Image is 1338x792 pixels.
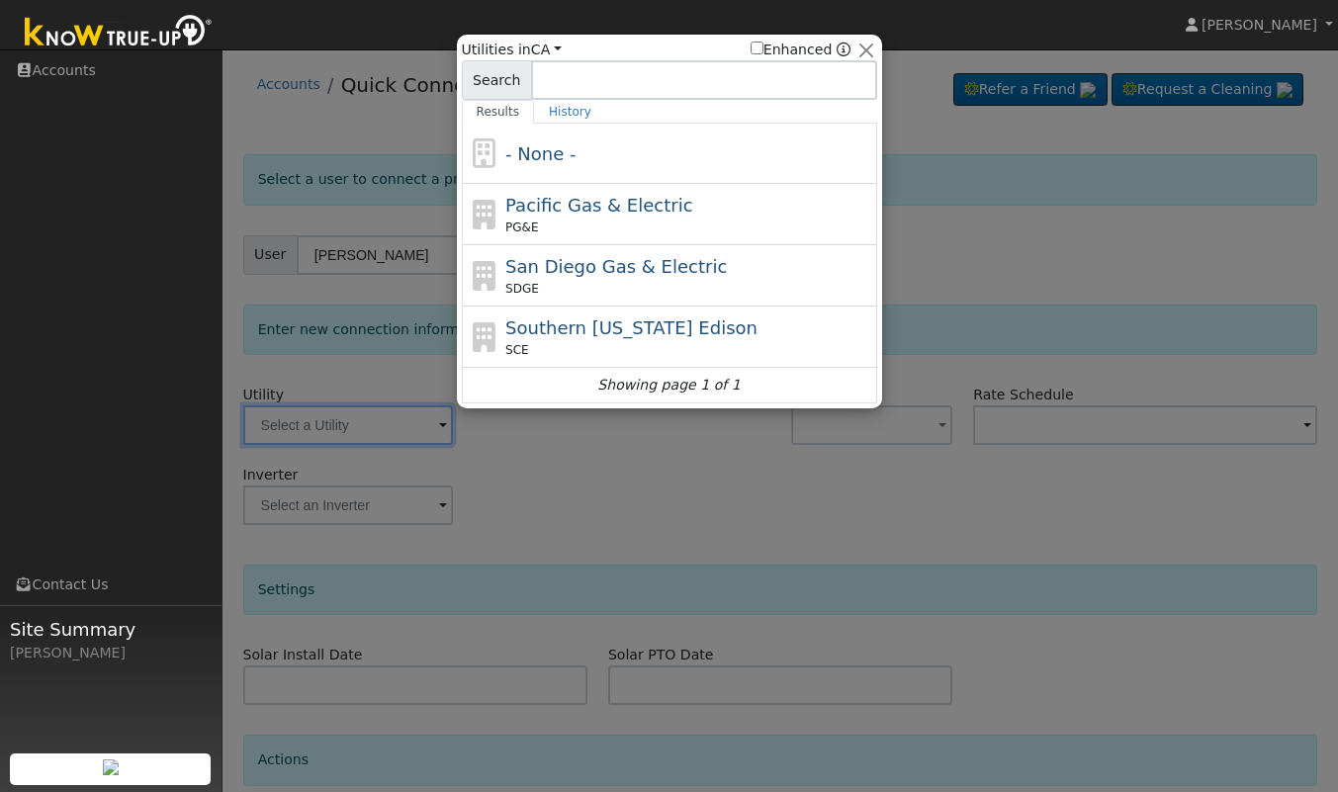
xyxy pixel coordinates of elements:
[1202,17,1317,33] span: [PERSON_NAME]
[10,643,212,663] div: [PERSON_NAME]
[505,195,692,216] span: Pacific Gas & Electric
[462,60,532,100] span: Search
[462,40,562,60] span: Utilities in
[10,616,212,643] span: Site Summary
[103,759,119,775] img: retrieve
[505,219,538,236] span: PG&E
[531,42,562,57] a: CA
[505,341,529,359] span: SCE
[837,42,850,57] a: Enhanced Providers
[751,40,851,60] span: Show enhanced providers
[505,256,727,277] span: San Diego Gas & Electric
[751,42,763,54] input: Enhanced
[505,280,539,298] span: SDGE
[597,375,740,396] i: Showing page 1 of 1
[462,100,535,124] a: Results
[751,40,833,60] label: Enhanced
[505,143,576,164] span: - None -
[534,100,606,124] a: History
[505,317,758,338] span: Southern [US_STATE] Edison
[15,11,223,55] img: Know True-Up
